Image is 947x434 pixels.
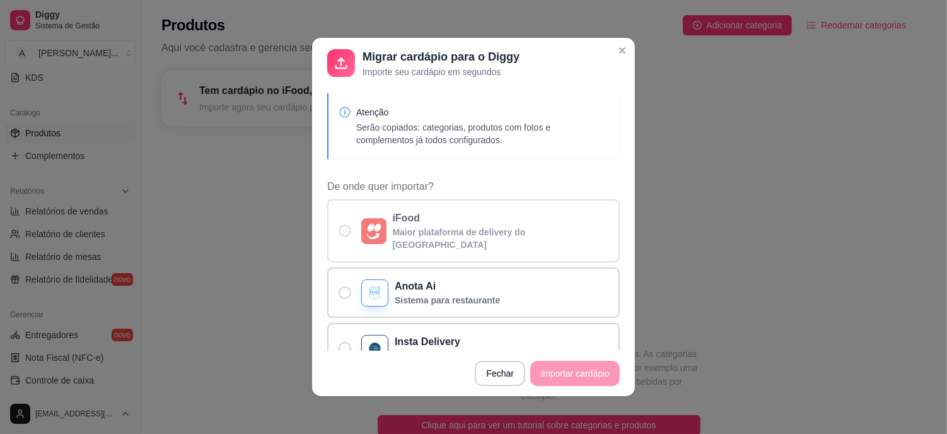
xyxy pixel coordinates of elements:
[395,349,500,362] p: Sistema para restaurante
[395,334,500,349] p: Insta Delivery
[356,121,610,146] p: Serão copiados: categorias, produtos com fotos e complementos já todos configurados.
[327,179,620,194] span: De onde quer importar?
[612,40,632,61] button: Close
[393,226,609,251] p: Maior plataforma de delivery do [GEOGRAPHIC_DATA]
[395,279,500,294] p: Anota Ai
[356,106,610,119] p: Atenção
[393,211,609,226] p: iFood
[363,48,520,66] p: Migrar cardápio para o Diggy
[366,223,381,239] img: ifood_logo
[395,294,500,307] p: Sistema para restaurante
[367,285,383,301] img: anota ai
[363,66,520,78] p: Importe seu cardápio em segundos
[367,341,383,356] img: insta delivery
[475,361,525,386] button: Fechar
[327,179,620,429] div: De onde quer importar?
